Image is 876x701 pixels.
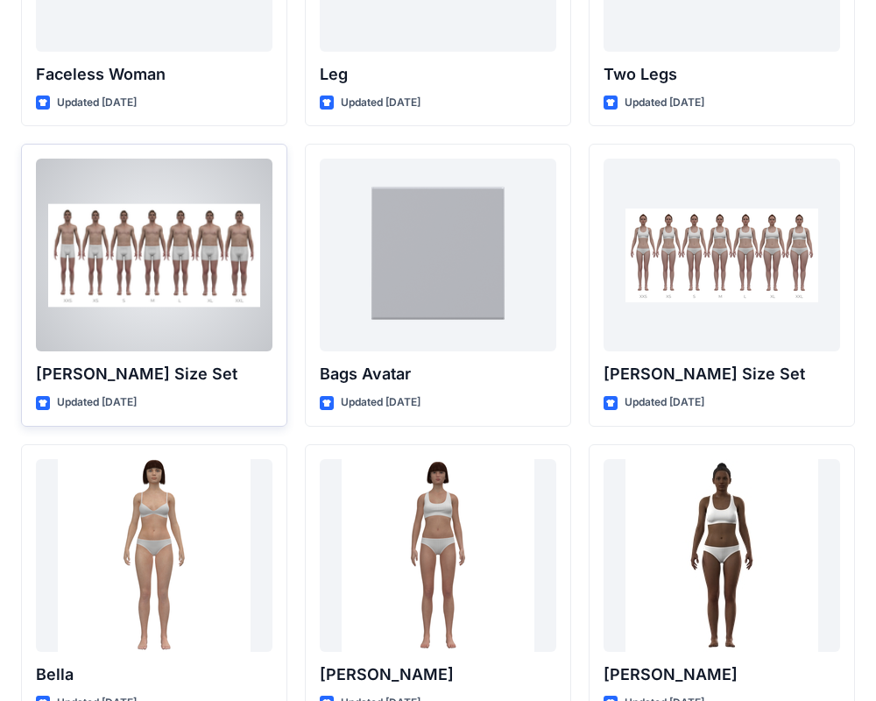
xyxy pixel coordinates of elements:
p: Updated [DATE] [341,393,420,412]
a: Emma [320,459,556,652]
p: Bags Avatar [320,362,556,386]
a: Bags Avatar [320,159,556,351]
p: [PERSON_NAME] Size Set [36,362,272,386]
a: Gabrielle [604,459,840,652]
p: Updated [DATE] [57,393,137,412]
p: [PERSON_NAME] [604,662,840,687]
p: Two Legs [604,62,840,87]
p: Updated [DATE] [57,94,137,112]
p: Bella [36,662,272,687]
p: Faceless Woman [36,62,272,87]
a: Bella [36,459,272,652]
p: Leg [320,62,556,87]
p: Updated [DATE] [625,393,704,412]
p: Updated [DATE] [341,94,420,112]
p: [PERSON_NAME] Size Set [604,362,840,386]
p: [PERSON_NAME] [320,662,556,687]
a: Oliver Size Set [36,159,272,351]
p: Updated [DATE] [625,94,704,112]
a: Olivia Size Set [604,159,840,351]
